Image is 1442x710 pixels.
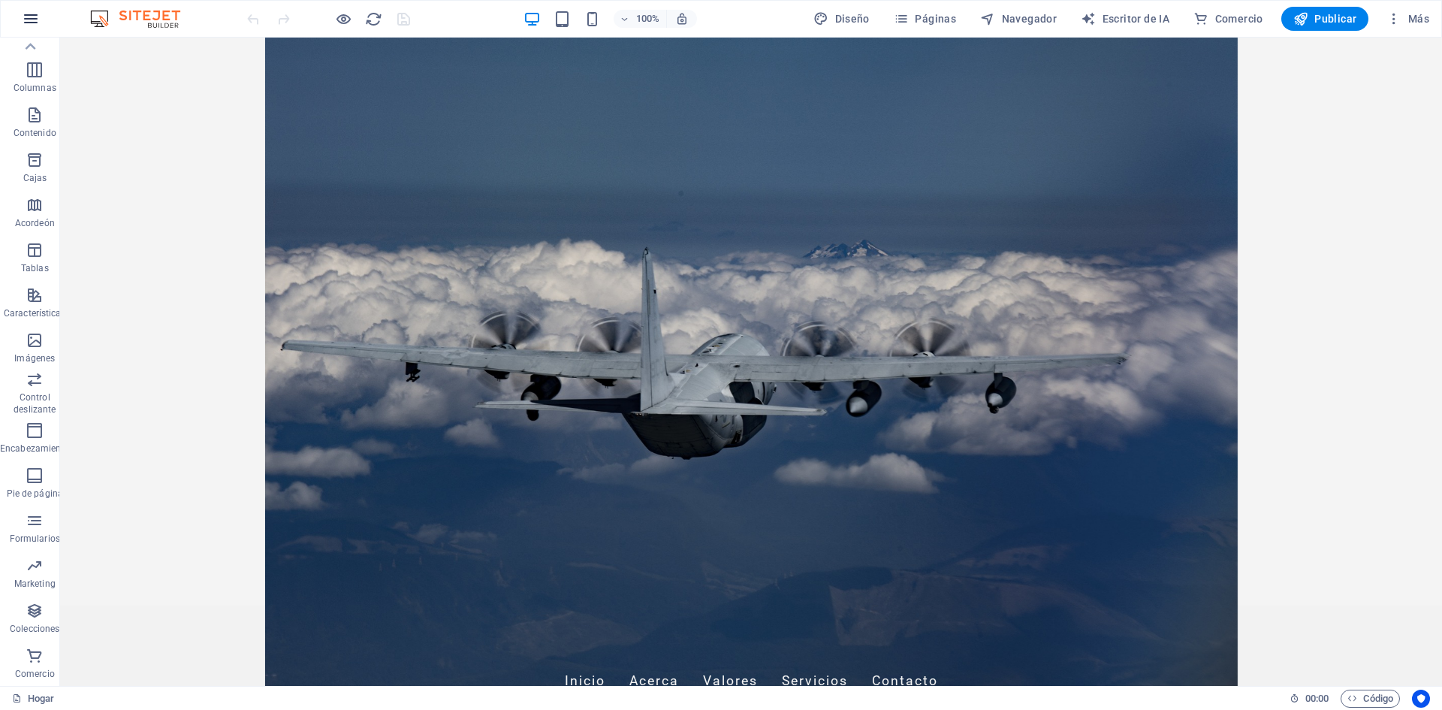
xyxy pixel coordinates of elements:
[974,7,1063,31] button: Navegador
[1305,693,1329,704] font: 00:00
[7,488,63,499] font: Pie de página
[14,83,56,93] font: Columnas
[14,579,56,589] font: Marketing
[1412,690,1430,708] button: Centrados en el usuario
[835,13,870,25] font: Diseño
[12,690,55,708] a: Haga clic para cancelar la selección. Haga doble clic para abrir Páginas.
[14,353,55,364] font: Imágenes
[14,392,56,415] font: Control deslizante
[334,10,352,28] button: Haga clic aquí para salir del modo de vista previa y continuar editando
[1002,13,1057,25] font: Navegador
[1103,13,1170,25] font: Escritor de IA
[1075,7,1175,31] button: Escritor de IA
[807,7,876,31] div: Diseño (Ctrl+Alt+Y)
[14,128,56,138] font: Contenido
[15,669,55,679] font: Comercio
[888,7,962,31] button: Páginas
[4,308,66,319] font: Características
[1187,7,1269,31] button: Comercio
[1363,693,1393,704] font: Código
[365,11,382,28] i: Recargar página
[1281,7,1369,31] button: Publicar
[1408,13,1429,25] font: Más
[1341,690,1400,708] button: Código
[1290,690,1329,708] h6: Tiempo de sesión
[28,693,54,704] font: Hogar
[21,263,49,273] font: Tablas
[1314,13,1356,25] font: Publicar
[364,10,382,28] button: recargar
[10,624,59,634] font: Colecciones
[1380,7,1435,31] button: Más
[86,10,199,28] img: Logotipo del editor
[15,218,55,228] font: Acordeón
[636,13,659,24] font: 100%
[10,533,60,544] font: Formularios
[23,173,47,183] font: Cajas
[614,10,667,28] button: 100%
[807,7,876,31] button: Diseño
[1215,13,1263,25] font: Comercio
[675,12,689,26] i: Al cambiar el tamaño, se ajusta automáticamente el nivel de zoom para adaptarse al dispositivo el...
[915,13,956,25] font: Páginas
